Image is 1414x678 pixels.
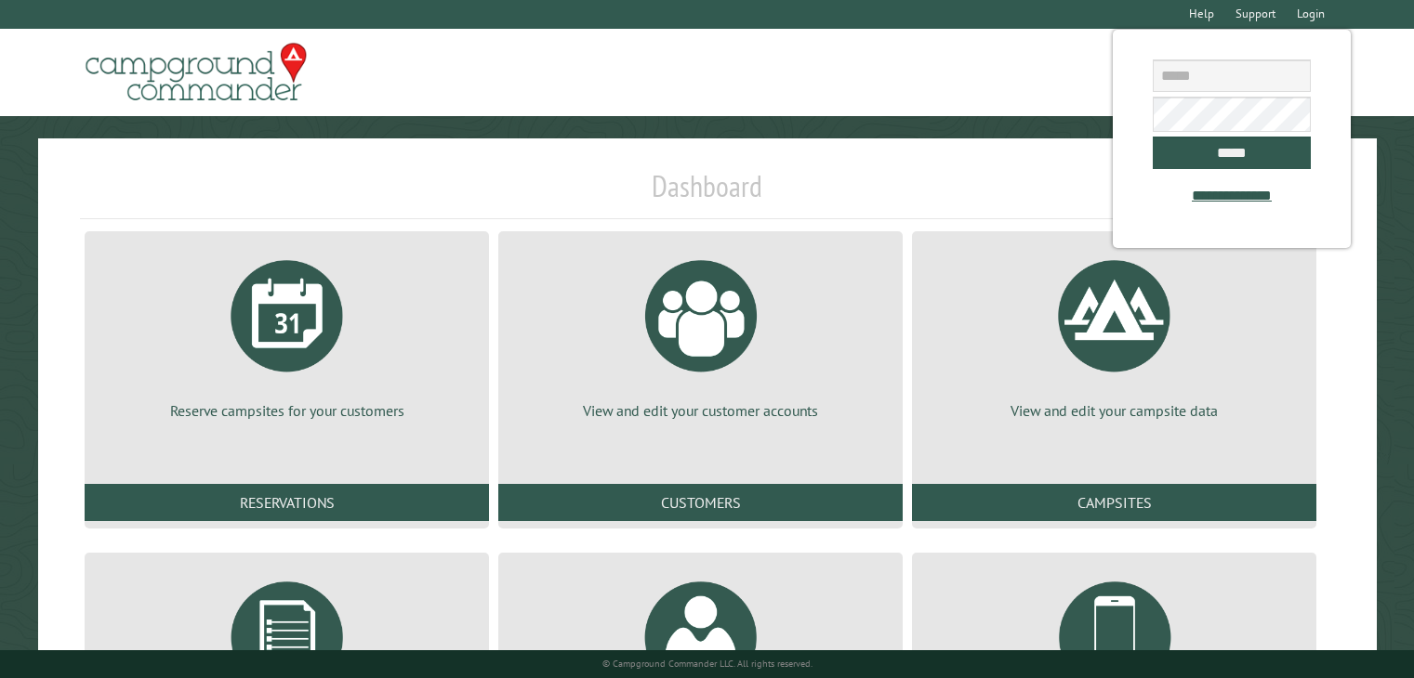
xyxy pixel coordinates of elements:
[521,246,880,421] a: View and edit your customer accounts
[934,246,1294,421] a: View and edit your campsite data
[85,484,489,521] a: Reservations
[107,400,467,421] p: Reserve campsites for your customers
[80,168,1334,219] h1: Dashboard
[934,400,1294,421] p: View and edit your campsite data
[521,400,880,421] p: View and edit your customer accounts
[498,484,903,521] a: Customers
[602,658,813,670] small: © Campground Commander LLC. All rights reserved.
[107,246,467,421] a: Reserve campsites for your customers
[80,36,312,109] img: Campground Commander
[912,484,1316,521] a: Campsites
